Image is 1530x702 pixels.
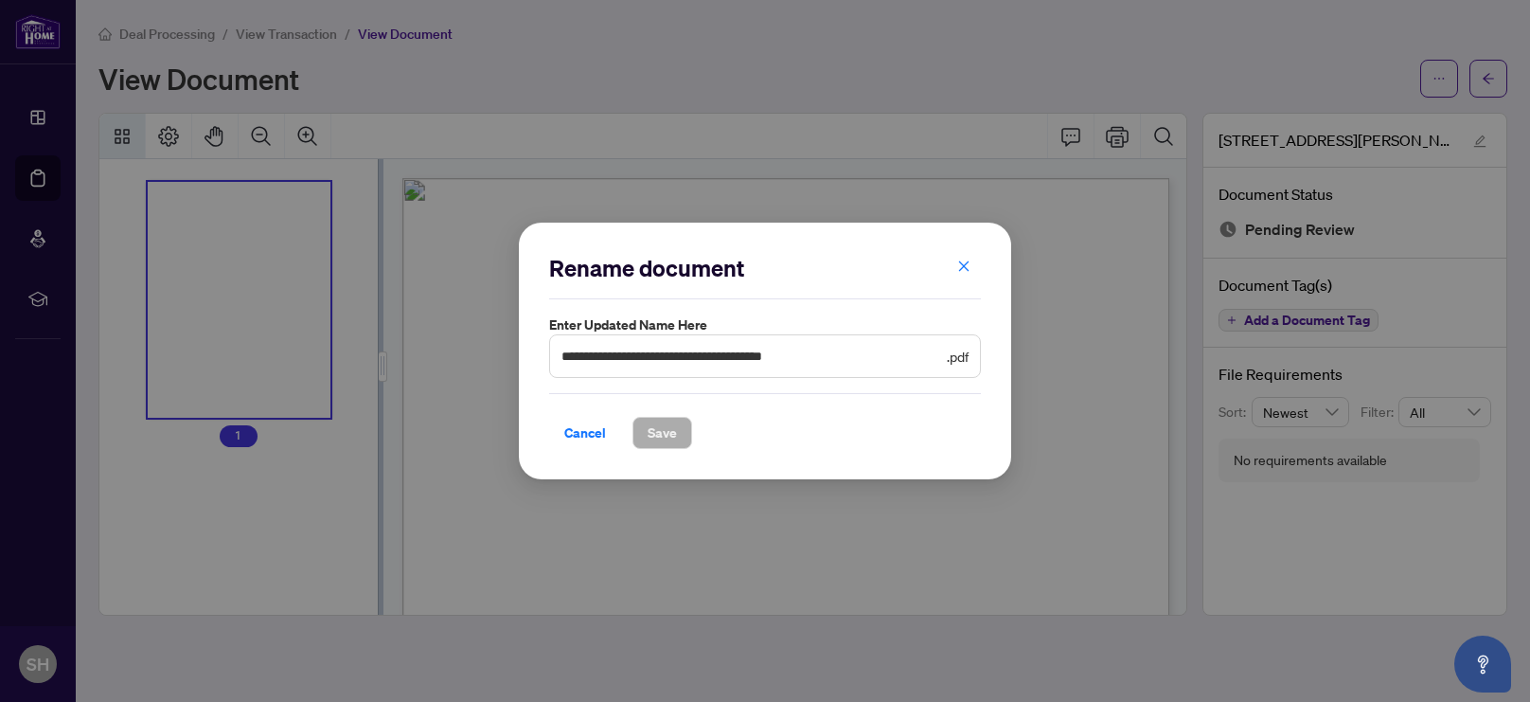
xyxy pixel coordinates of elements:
h2: Rename document [549,253,981,283]
span: close [957,260,970,273]
button: Save [632,417,692,449]
button: Open asap [1454,636,1511,693]
button: Cancel [549,417,621,449]
span: Cancel [564,418,606,448]
span: .pdf [947,346,969,367]
label: Enter updated name here [549,315,981,335]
